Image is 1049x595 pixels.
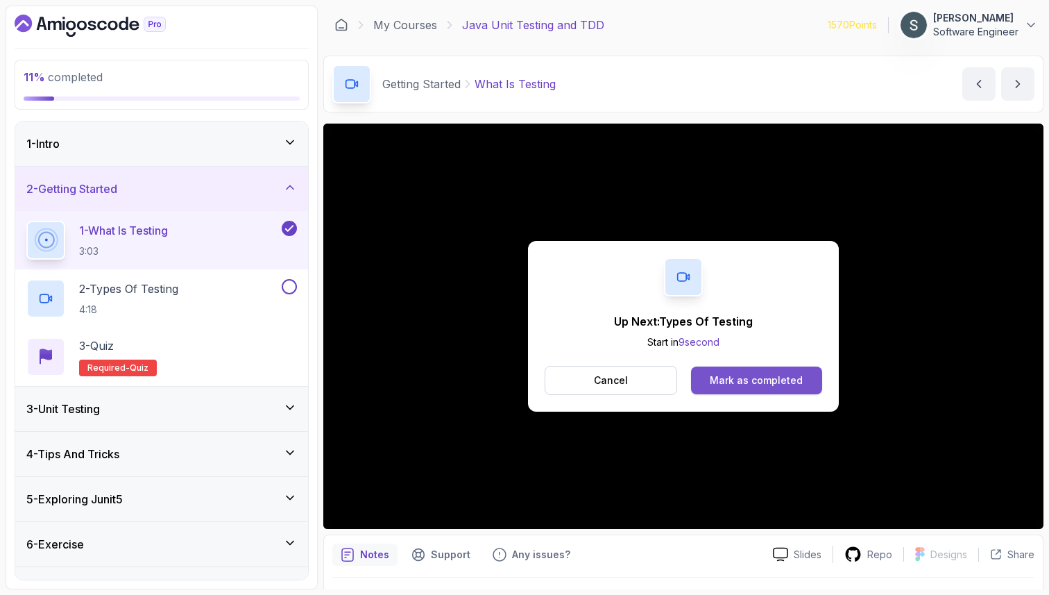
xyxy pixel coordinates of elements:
[901,12,927,38] img: user profile image
[614,313,753,330] p: Up Next: Types Of Testing
[900,11,1038,39] button: user profile image[PERSON_NAME]Software Engineer
[1007,548,1034,562] p: Share
[828,18,877,32] p: 1570 Points
[24,70,103,84] span: completed
[545,366,677,395] button: Cancel
[26,446,119,462] h3: 4 - Tips And Tricks
[26,337,297,376] button: 3-QuizRequired-quiz
[475,76,556,92] p: What Is Testing
[15,387,308,431] button: 3-Unit Testing
[334,18,348,32] a: Dashboard
[130,362,148,374] span: quiz
[594,374,628,387] p: Cancel
[1001,67,1034,101] button: next content
[79,280,178,297] p: 2 - Types Of Testing
[87,362,130,374] span: Required-
[403,544,479,566] button: Support button
[15,121,308,166] button: 1-Intro
[512,548,570,562] p: Any issues?
[26,221,297,260] button: 1-What Is Testing3:03
[15,522,308,567] button: 6-Exercise
[762,547,833,562] a: Slides
[867,548,892,562] p: Repo
[15,167,308,211] button: 2-Getting Started
[332,544,398,566] button: notes button
[79,244,168,258] p: 3:03
[373,17,437,33] a: My Courses
[382,76,461,92] p: Getting Started
[26,536,84,553] h3: 6 - Exercise
[26,491,123,508] h3: 5 - Exploring Junit5
[962,67,996,101] button: previous content
[794,548,821,562] p: Slides
[26,135,60,152] h3: 1 - Intro
[26,401,100,417] h3: 3 - Unit Testing
[26,279,297,318] button: 2-Types Of Testing4:18
[323,124,1043,529] iframe: 1 - What is Testing
[933,25,1018,39] p: Software Engineer
[15,15,198,37] a: Dashboard
[26,181,117,197] h3: 2 - Getting Started
[79,303,178,317] p: 4:18
[978,548,1034,562] button: Share
[614,335,753,349] p: Start in
[833,546,903,563] a: Repo
[930,548,967,562] p: Designs
[79,337,114,354] p: 3 - Quiz
[933,11,1018,25] p: [PERSON_NAME]
[431,548,470,562] p: Support
[679,336,719,348] span: 9 second
[360,548,389,562] p: Notes
[462,17,604,33] p: Java Unit Testing and TDD
[24,70,45,84] span: 11 %
[15,432,308,476] button: 4-Tips And Tricks
[710,374,803,387] div: Mark as completed
[79,222,168,239] p: 1 - What Is Testing
[15,477,308,521] button: 5-Exploring Junit5
[484,544,579,566] button: Feedback button
[691,367,822,394] button: Mark as completed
